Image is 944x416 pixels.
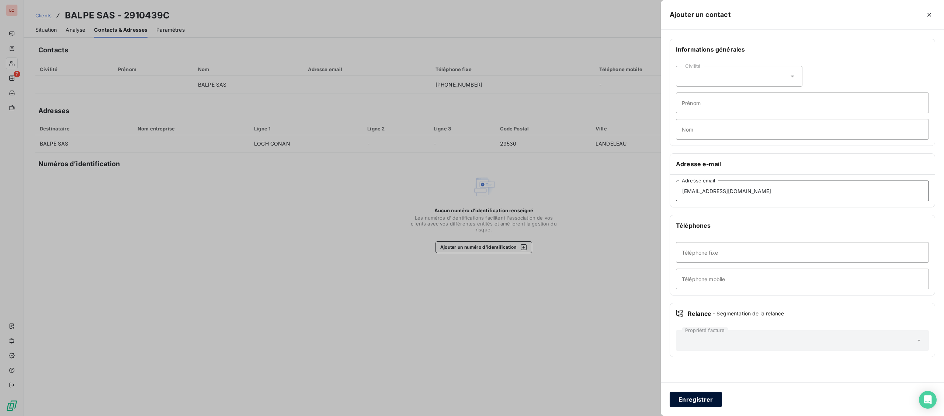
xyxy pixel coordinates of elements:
[670,392,722,407] button: Enregistrer
[676,160,929,168] h6: Adresse e-mail
[676,269,929,289] input: placeholder
[676,45,929,54] h6: Informations générales
[676,221,929,230] h6: Téléphones
[676,181,929,201] input: placeholder
[676,92,929,113] input: placeholder
[676,242,929,263] input: placeholder
[676,119,929,140] input: placeholder
[670,10,731,20] h5: Ajouter un contact
[676,309,929,318] div: Relance
[713,310,784,317] span: - Segmentation de la relance
[919,391,937,409] div: Open Intercom Messenger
